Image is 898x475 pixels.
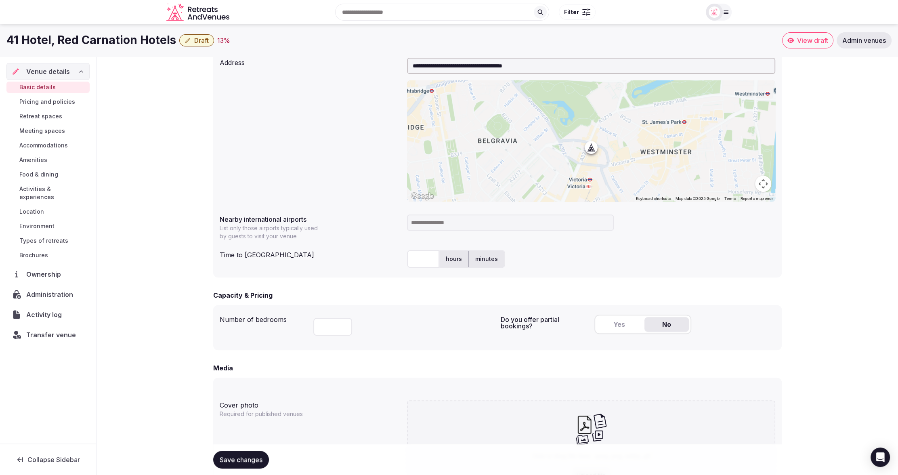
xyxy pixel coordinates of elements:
[6,183,90,203] a: Activities & experiences
[220,410,323,418] p: Required for published venues
[6,82,90,93] a: Basic details
[166,3,231,21] svg: Retreats and Venues company logo
[220,247,401,260] div: Time to [GEOGRAPHIC_DATA]
[179,34,214,46] button: Draft
[213,451,269,469] button: Save changes
[439,248,468,269] label: hours
[6,306,90,323] a: Activity log
[6,286,90,303] a: Administration
[871,448,890,467] div: Open Intercom Messenger
[709,6,720,18] img: miaceralde
[6,125,90,137] a: Meeting spaces
[559,4,596,20] button: Filter
[26,290,76,299] span: Administration
[797,36,828,44] span: View draft
[19,237,68,245] span: Types of retreats
[6,451,90,469] button: Collapse Sidebar
[166,3,231,21] a: Visit the homepage
[6,111,90,122] a: Retreat spaces
[220,224,323,240] p: List only those airports typically used by guests to visit your venue
[564,8,579,16] span: Filter
[194,36,209,44] span: Draft
[837,32,892,48] a: Admin venues
[6,250,90,261] a: Brochures
[6,140,90,151] a: Accommodations
[597,317,641,332] button: Yes
[19,127,65,135] span: Meeting spaces
[6,154,90,166] a: Amenities
[409,191,436,202] img: Google
[6,206,90,217] a: Location
[26,330,76,340] span: Transfer venue
[220,456,262,464] span: Save changes
[19,185,86,201] span: Activities & experiences
[6,235,90,246] a: Types of retreats
[19,156,47,164] span: Amenities
[6,32,176,48] h1: 41 Hotel, Red Carnation Hotels
[26,269,64,279] span: Ownership
[19,98,75,106] span: Pricing and policies
[19,83,56,91] span: Basic details
[19,141,68,149] span: Accommodations
[6,266,90,283] a: Ownership
[220,397,401,410] div: Cover photo
[213,290,273,300] h2: Capacity & Pricing
[842,36,886,44] span: Admin venues
[501,316,588,329] label: Do you offer partial bookings?
[26,310,65,319] span: Activity log
[220,311,307,324] div: Number of bedrooms
[217,36,230,45] button: 13%
[19,222,55,230] span: Environment
[6,169,90,180] a: Food & dining
[26,67,70,76] span: Venue details
[27,456,80,464] span: Collapse Sidebar
[6,221,90,232] a: Environment
[469,248,504,269] label: minutes
[782,32,833,48] a: View draft
[724,196,736,201] a: Terms
[19,112,62,120] span: Retreat spaces
[19,208,44,216] span: Location
[19,251,48,259] span: Brochures
[220,55,401,67] div: Address
[6,96,90,107] a: Pricing and policies
[636,196,671,202] button: Keyboard shortcuts
[213,363,233,373] h2: Media
[644,317,689,332] button: No
[755,176,771,192] button: Map camera controls
[217,36,230,45] div: 13 %
[409,191,436,202] a: Open this area in Google Maps (opens a new window)
[676,196,720,201] span: Map data ©2025 Google
[220,216,401,223] label: Nearby international airports
[741,196,773,201] a: Report a map error
[19,170,58,179] span: Food & dining
[6,326,90,343] button: Transfer venue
